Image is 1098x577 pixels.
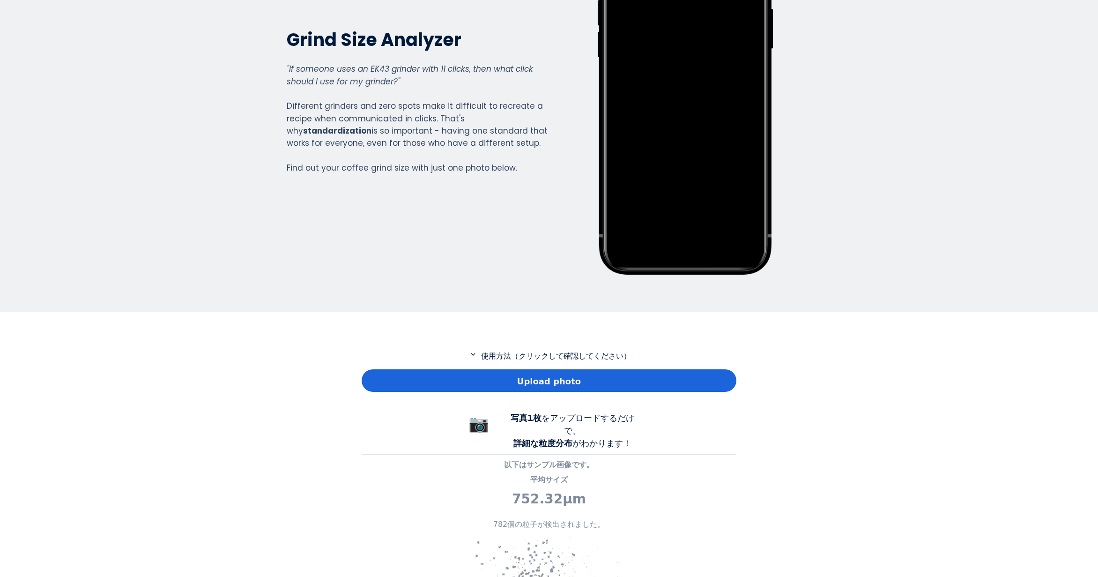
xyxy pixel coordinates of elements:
[362,459,736,471] p: 以下はサンプル画像です。
[468,414,489,433] span: 📷
[362,350,736,362] p: 使用方法（クリックして確認してください）
[362,519,736,530] p: 782個の粒子が検出されました。
[287,63,548,174] div: Different grinders and zero spots make it difficult to recreate a recipe when communicated in cli...
[467,350,479,359] mat-icon: expand_more
[517,375,581,388] span: Upload photo
[287,28,548,51] h2: Grind Size Analyzer
[511,413,542,423] b: 写真1枚
[303,125,371,136] strong: standardization
[287,63,533,87] em: "If someone uses an EK43 grinder with 11 clicks, then what click should I use for my grinder?"
[502,412,643,450] div: をアップロードするだけで、 がわかります！
[513,438,572,448] b: 詳細な粒度分布
[362,474,736,486] p: 平均サイズ
[362,489,736,509] p: 752.32μm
